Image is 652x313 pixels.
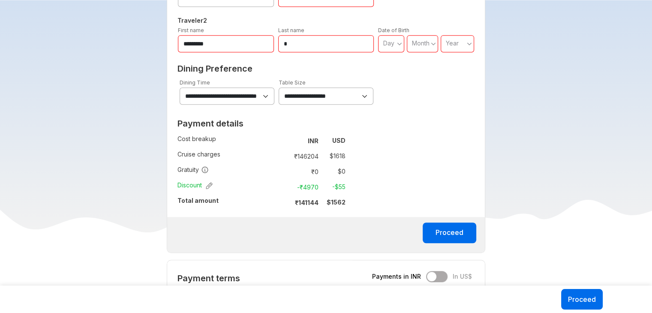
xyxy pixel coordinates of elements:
svg: angle down [397,39,402,48]
label: Date of Birth [378,27,409,33]
h2: Payment terms [177,273,346,283]
strong: $ 1562 [327,199,346,206]
button: Proceed [561,289,603,310]
td: : [282,179,286,195]
label: First name [178,27,204,33]
td: : [282,148,286,164]
span: In US$ [453,272,472,281]
h2: Dining Preference [177,63,475,74]
label: Last name [278,27,304,33]
td: $ 0 [322,166,346,178]
h5: Traveler 2 [176,15,476,26]
td: : [282,133,286,148]
td: ₹ 0 [286,166,322,178]
span: Month [412,39,430,47]
label: Dining Time [180,79,210,86]
td: Cruise charges [177,148,282,164]
td: -₹ 4970 [286,181,322,193]
label: Table Size [279,79,306,86]
strong: INR [308,137,318,144]
td: -$ 55 [322,181,346,193]
span: Gratuity [177,166,209,174]
td: $ 1618 [322,150,346,162]
strong: ₹ 141144 [295,199,318,206]
span: Day [383,39,394,47]
h2: Payment details [177,118,346,129]
svg: angle down [467,39,472,48]
span: Year [446,39,459,47]
td: : [282,164,286,179]
td: ₹ 146204 [286,150,322,162]
svg: angle down [431,39,436,48]
span: Payments in INR [372,272,421,281]
span: Discount [177,181,213,190]
strong: USD [332,137,346,144]
td: Cost breakup [177,133,282,148]
strong: Total amount [177,197,219,204]
button: Proceed [423,223,476,243]
td: : [282,195,286,210]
